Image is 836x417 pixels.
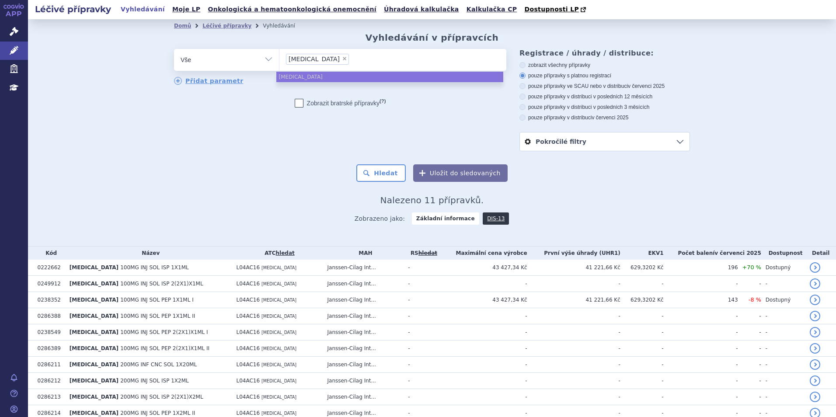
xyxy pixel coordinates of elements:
td: - [664,341,738,357]
td: - [527,324,620,341]
th: Počet balení [664,247,761,260]
a: detail [810,327,820,337]
td: - [738,324,761,341]
td: Janssen-Cilag Int... [323,389,404,405]
td: - [761,276,806,292]
td: Janssen-Cilag Int... [323,373,404,389]
td: 196 [664,260,738,276]
td: - [404,357,439,373]
th: Název [65,247,232,260]
span: 100MG INJ SOL PEP 2(2X1)X1ML I [120,329,208,335]
span: [MEDICAL_DATA] [70,329,118,335]
h2: Vyhledávání v přípravcích [366,32,499,43]
span: L04AC16 [237,410,260,416]
td: 629,3202 Kč [620,260,664,276]
span: Dostupnosti LP [524,6,579,13]
td: - [620,324,664,341]
span: 100MG INJ SOL ISP 2(2X1)X1ML [120,281,203,287]
td: Janssen-Cilag Int... [323,276,404,292]
a: Pokročilé filtry [520,132,690,151]
th: EKV1 [620,247,664,260]
td: 0286213 [33,389,65,405]
td: - [440,276,527,292]
th: RS [404,247,439,260]
del: hledat [418,250,437,256]
td: - [761,308,806,324]
span: L04AC16 [237,264,260,271]
span: [MEDICAL_DATA] [261,362,296,367]
td: - [404,276,439,292]
td: - [440,308,527,324]
td: - [527,341,620,357]
span: -8 % [749,296,761,303]
span: L04AC16 [237,329,260,335]
td: 0286388 [33,308,65,324]
td: - [527,308,620,324]
span: [MEDICAL_DATA] [70,281,118,287]
a: Vyhledávání [118,3,167,15]
abbr: (?) [380,98,386,104]
td: - [664,308,738,324]
label: pouze přípravky s platnou registrací [519,72,690,79]
a: Přidat parametr [174,77,244,85]
td: - [404,341,439,357]
span: [MEDICAL_DATA] [70,378,118,384]
span: [MEDICAL_DATA] [261,346,296,351]
td: Dostupný [761,292,806,308]
td: - [738,341,761,357]
td: 0286212 [33,373,65,389]
span: +70 % [742,264,761,271]
a: detail [810,262,820,273]
a: vyhledávání neobsahuje žádnou platnou referenční skupinu [418,250,437,256]
td: Janssen-Cilag Int... [323,292,404,308]
label: pouze přípravky v distribuci [519,114,690,121]
td: 0286211 [33,357,65,373]
li: Vyhledávání [263,19,307,32]
td: 41 221,66 Kč [527,292,620,308]
span: [MEDICAL_DATA] [261,411,296,416]
span: 100MG INJ SOL ISP 1X1ML [120,264,189,271]
span: 100MG INJ SOL PEP 1X1ML I [120,297,194,303]
a: Dostupnosti LP [522,3,590,16]
a: Domů [174,23,191,29]
span: Zobrazeno jako: [355,212,405,225]
td: Janssen-Cilag Int... [323,324,404,341]
td: - [527,357,620,373]
td: - [440,324,527,341]
td: - [664,276,738,292]
td: Dostupný [761,260,806,276]
span: 100MG INJ SOL PEP 1X1ML II [120,313,195,319]
span: 100MG INJ SOL PEP 2(2X1)X1ML II [120,345,209,351]
td: Janssen-Cilag Int... [323,341,404,357]
td: - [620,308,664,324]
td: - [404,308,439,324]
td: - [620,373,664,389]
label: Zobrazit bratrské přípravky [295,99,386,108]
td: - [664,373,738,389]
td: - [761,357,806,373]
span: [MEDICAL_DATA] [289,56,340,62]
td: 0238352 [33,292,65,308]
td: - [440,373,527,389]
span: [MEDICAL_DATA] [261,379,296,383]
td: Janssen-Cilag Int... [323,357,404,373]
input: [MEDICAL_DATA] [352,53,356,64]
td: 43 427,34 Kč [440,260,527,276]
span: 200MG INJ SOL PEP 1X2ML II [120,410,195,416]
span: L04AC16 [237,394,260,400]
th: MAH [323,247,404,260]
a: Onkologická a hematoonkologická onemocnění [205,3,379,15]
span: v červenci 2025 [628,83,665,89]
td: - [664,357,738,373]
span: v červenci 2025 [714,250,761,256]
a: detail [810,359,820,370]
td: - [404,260,439,276]
td: 629,3202 Kč [620,292,664,308]
td: - [738,308,761,324]
td: 0222662 [33,260,65,276]
span: [MEDICAL_DATA] [261,330,296,335]
span: L04AC16 [237,297,260,303]
td: - [664,324,738,341]
td: - [440,357,527,373]
a: Moje LP [170,3,203,15]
